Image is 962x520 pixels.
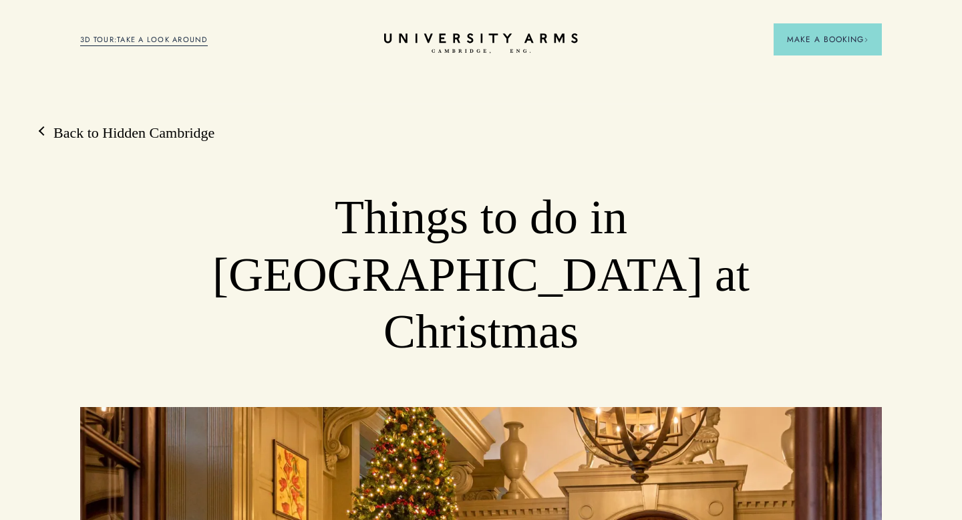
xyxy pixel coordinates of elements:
h1: Things to do in [GEOGRAPHIC_DATA] at Christmas [160,189,802,361]
a: 3D TOUR:TAKE A LOOK AROUND [80,34,208,46]
a: Home [384,33,578,54]
img: Arrow icon [864,37,868,42]
button: Make a BookingArrow icon [774,23,882,55]
a: Back to Hidden Cambridge [40,123,214,143]
span: Make a Booking [787,33,868,45]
